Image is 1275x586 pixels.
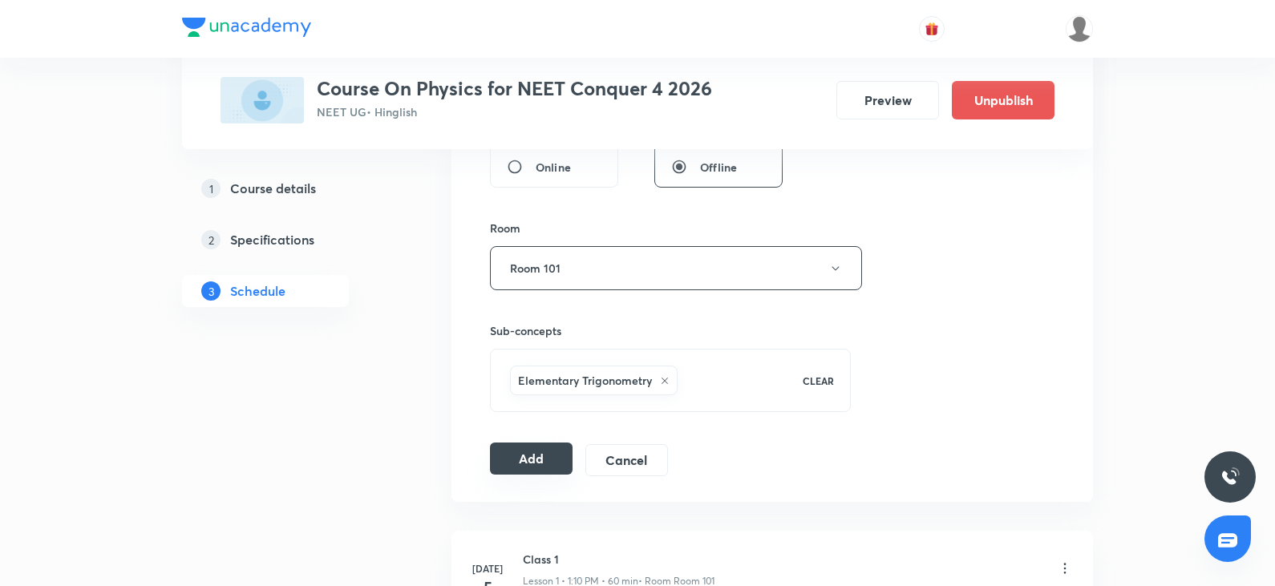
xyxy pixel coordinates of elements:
h6: Room [490,220,520,236]
button: Cancel [585,444,668,476]
h6: Elementary Trigonometry [518,372,652,389]
button: Preview [836,81,939,119]
p: CLEAR [803,374,834,388]
button: Unpublish [952,81,1054,119]
a: Company Logo [182,18,311,41]
p: NEET UG • Hinglish [317,103,712,120]
button: avatar [919,16,945,42]
h5: Schedule [230,281,285,301]
h6: [DATE] [472,561,504,576]
img: avatar [925,22,939,36]
h6: Class 1 [523,551,714,568]
h6: Sub-concepts [490,322,851,339]
img: ttu [1220,467,1240,487]
button: Add [490,443,573,475]
p: 3 [201,281,221,301]
p: 2 [201,230,221,249]
a: 1Course details [182,172,400,204]
h5: Specifications [230,230,314,249]
img: B627F144-EA91-4D9F-8F29-6883E3AC8F18_plus.png [221,77,304,123]
h3: Course On Physics for NEET Conquer 4 2026 [317,77,712,100]
p: 1 [201,179,221,198]
img: Devendra Kumar [1066,15,1093,42]
a: 2Specifications [182,224,400,256]
button: Room 101 [490,246,862,290]
span: Offline [700,159,737,176]
span: Online [536,159,571,176]
img: Company Logo [182,18,311,37]
h5: Course details [230,179,316,198]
